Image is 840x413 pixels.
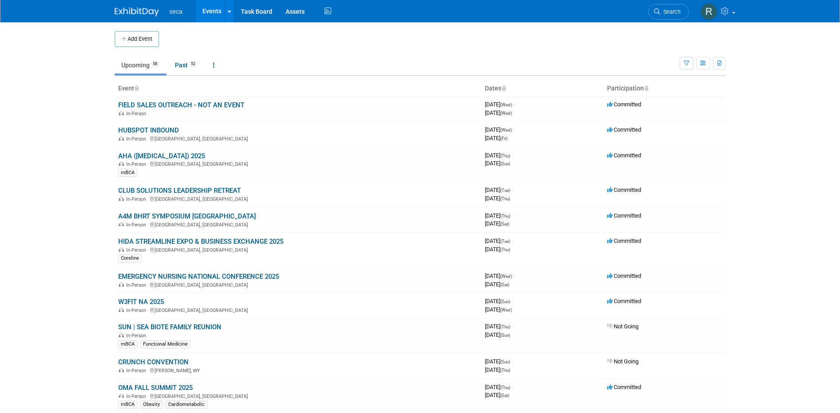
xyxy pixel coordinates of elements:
[118,254,142,262] div: Coreline
[126,111,149,117] span: In-Person
[500,153,510,158] span: (Thu)
[485,220,509,227] span: [DATE]
[500,308,512,312] span: (Wed)
[485,101,515,108] span: [DATE]
[118,101,244,109] a: FIELD SALES OUTREACH - NOT AN EVENT
[118,195,478,202] div: [GEOGRAPHIC_DATA], [GEOGRAPHIC_DATA]
[166,401,207,409] div: Cardiometabolic
[500,111,512,116] span: (Wed)
[500,188,510,193] span: (Tue)
[481,81,604,96] th: Dates
[511,187,513,193] span: -
[126,222,149,228] span: In-Person
[126,394,149,399] span: In-Person
[118,340,137,348] div: mBCA
[607,238,641,244] span: Committed
[485,212,513,219] span: [DATE]
[485,366,510,373] span: [DATE]
[500,368,510,373] span: (Thu)
[126,368,149,374] span: In-Person
[119,333,124,337] img: In-Person Event
[500,128,512,132] span: (Wed)
[119,247,124,252] img: In-Person Event
[485,273,515,279] span: [DATE]
[485,135,507,141] span: [DATE]
[119,196,124,201] img: In-Person Event
[511,152,513,159] span: -
[607,101,641,108] span: Committed
[485,358,513,365] span: [DATE]
[118,135,478,142] div: [GEOGRAPHIC_DATA], [GEOGRAPHIC_DATA]
[500,161,510,166] span: (Sun)
[607,323,639,330] span: Not Going
[500,385,510,390] span: (Thu)
[188,61,198,67] span: 52
[644,85,648,92] a: Sort by Participation Type
[607,298,641,304] span: Committed
[500,359,510,364] span: (Sun)
[511,238,513,244] span: -
[500,393,509,398] span: (Sat)
[118,169,137,177] div: mBCA
[500,324,510,329] span: (Thu)
[118,246,478,253] div: [GEOGRAPHIC_DATA], [GEOGRAPHIC_DATA]
[485,281,509,288] span: [DATE]
[485,246,510,253] span: [DATE]
[119,136,124,140] img: In-Person Event
[134,85,139,92] a: Sort by Event Name
[118,126,179,134] a: HUBSPOT INBOUND
[118,238,283,245] a: HIDA STREAMLINE EXPO & BUSINESS EXCHANGE 2025
[511,212,513,219] span: -
[118,281,478,288] div: [GEOGRAPHIC_DATA], [GEOGRAPHIC_DATA]
[126,196,149,202] span: In-Person
[500,196,510,201] span: (Thu)
[607,384,641,390] span: Committed
[607,212,641,219] span: Committed
[500,239,510,244] span: (Tue)
[119,368,124,372] img: In-Person Event
[115,81,481,96] th: Event
[115,57,166,74] a: Upcoming58
[126,333,149,339] span: In-Person
[513,273,515,279] span: -
[500,222,509,226] span: (Sat)
[118,358,189,366] a: CRUNCH CONVENTION
[118,392,478,399] div: [GEOGRAPHIC_DATA], [GEOGRAPHIC_DATA]
[500,274,512,279] span: (Wed)
[607,187,641,193] span: Committed
[118,384,193,392] a: OMA FALL SUMMIT 2025
[118,323,221,331] a: SUN | SEA BIOTE FAMILY REUNION
[500,247,510,252] span: (Thu)
[511,323,513,330] span: -
[118,306,478,313] div: [GEOGRAPHIC_DATA], [GEOGRAPHIC_DATA]
[511,384,513,390] span: -
[126,247,149,253] span: In-Person
[607,273,641,279] span: Committed
[485,187,513,193] span: [DATE]
[126,308,149,313] span: In-Person
[150,61,160,67] span: 58
[126,161,149,167] span: In-Person
[115,8,159,16] img: ExhibitDay
[511,358,513,365] span: -
[118,401,137,409] div: mBCA
[119,394,124,398] img: In-Person Event
[648,4,689,19] a: Search
[701,3,717,20] img: Rachel Jordan
[485,306,512,313] span: [DATE]
[119,308,124,312] img: In-Person Event
[485,392,509,398] span: [DATE]
[126,136,149,142] span: In-Person
[485,160,510,167] span: [DATE]
[118,366,478,374] div: [PERSON_NAME], WY
[500,282,509,287] span: (Sat)
[119,161,124,166] img: In-Person Event
[118,152,205,160] a: AHA ([MEDICAL_DATA]) 2025
[485,331,510,338] span: [DATE]
[485,238,513,244] span: [DATE]
[604,81,726,96] th: Participation
[170,8,183,15] span: seca
[115,31,159,47] button: Add Event
[118,160,478,167] div: [GEOGRAPHIC_DATA], [GEOGRAPHIC_DATA]
[485,323,513,330] span: [DATE]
